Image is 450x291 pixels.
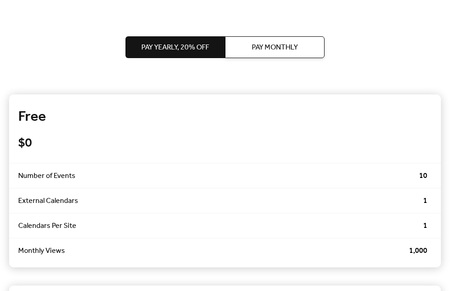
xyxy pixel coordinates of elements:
span: 1 [423,221,427,232]
button: Pay Monthly [225,36,325,58]
span: Pay Monthly [252,42,298,53]
span: 10 [419,171,427,182]
button: Pay Yearly, 20% off [125,36,225,58]
span: Calendars Per Site [18,221,423,232]
span: 1,000 [409,246,427,256]
span: Pay Yearly, 20% off [141,42,209,53]
span: Monthly Views [18,246,409,256]
span: Number of Events [18,171,419,182]
span: External Calendars [18,196,423,207]
span: 1 [423,196,427,207]
div: $ 0 [18,135,379,152]
div: Free [18,108,432,126]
